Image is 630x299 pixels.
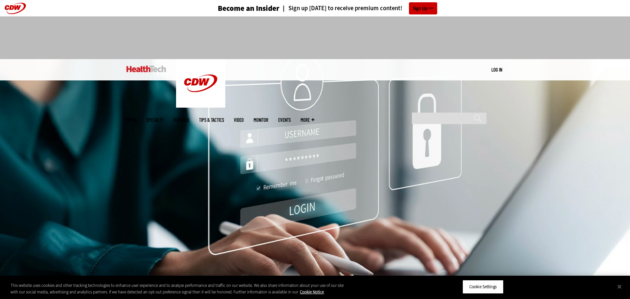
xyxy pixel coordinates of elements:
a: Features [173,117,189,122]
a: Events [278,117,291,122]
a: Video [234,117,244,122]
span: Topics [124,117,136,122]
h3: Become an Insider [218,5,280,12]
img: Home [126,66,166,72]
button: Close [612,279,627,294]
a: Become an Insider [193,5,280,12]
span: More [301,117,314,122]
button: Cookie Settings [462,280,504,294]
div: User menu [491,66,502,73]
iframe: advertisement [195,23,435,53]
a: More information about your privacy [300,289,324,295]
a: Sign up [DATE] to receive premium content! [280,5,402,11]
div: This website uses cookies and other tracking technologies to enhance user experience and to analy... [11,282,347,295]
a: CDW [176,102,225,109]
a: Tips & Tactics [199,117,224,122]
span: Specialty [146,117,163,122]
a: Sign Up [409,2,437,14]
a: MonITor [254,117,268,122]
a: Log in [491,67,502,73]
img: Home [176,59,225,108]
